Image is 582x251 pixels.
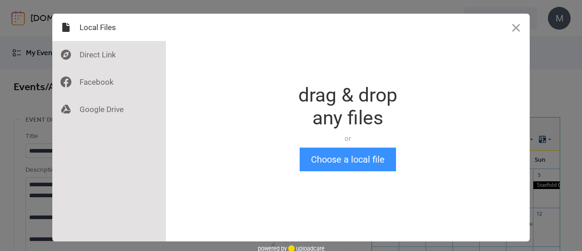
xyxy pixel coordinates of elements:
div: or [298,134,397,143]
button: Close [502,14,530,41]
div: drag & drop any files [298,84,397,129]
div: Local Files [52,14,166,41]
div: Direct Link [52,41,166,68]
div: Google Drive [52,96,166,123]
div: Facebook [52,68,166,96]
button: Choose a local file [300,148,396,171]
